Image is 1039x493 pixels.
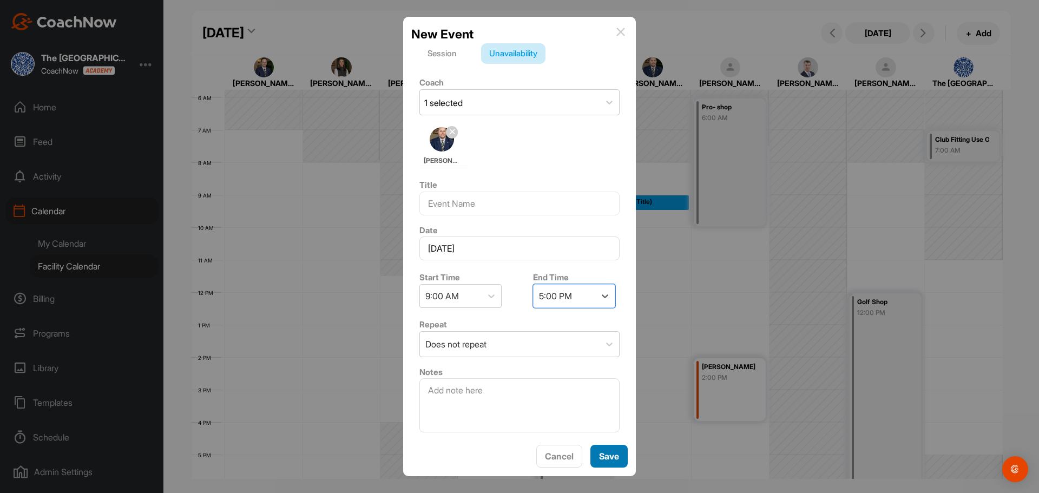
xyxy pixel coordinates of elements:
[539,290,572,303] div: 5:00 PM
[419,43,465,64] div: Session
[419,236,620,260] input: Select Date
[1002,456,1028,482] div: Open Intercom Messenger
[430,127,454,152] img: square_79f6e3d0e0224bf7dac89379f9e186cf.jpg
[424,96,463,109] div: 1 selected
[425,338,486,351] div: Does not repeat
[590,445,628,468] button: Save
[536,445,582,468] button: Cancel
[533,272,569,282] label: End Time
[419,319,447,330] label: Repeat
[424,156,461,166] span: [PERSON_NAME]
[411,25,474,43] h2: New Event
[419,77,444,88] label: Coach
[425,290,459,303] div: 9:00 AM
[419,367,443,377] label: Notes
[419,272,460,282] label: Start Time
[419,225,438,235] label: Date
[616,28,625,36] img: info
[419,180,437,190] label: Title
[481,43,545,64] div: Unavailability
[419,192,620,215] input: Event Name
